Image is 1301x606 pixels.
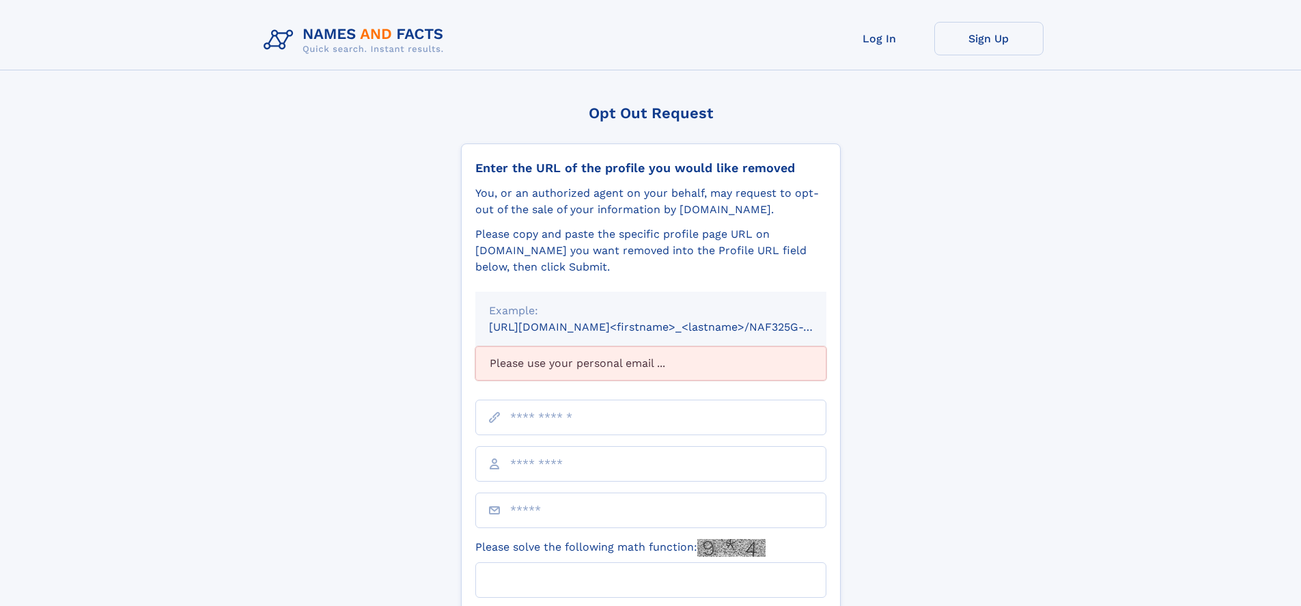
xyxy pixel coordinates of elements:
a: Log In [825,22,934,55]
label: Please solve the following math function: [475,539,766,557]
div: Enter the URL of the profile you would like removed [475,161,826,176]
a: Sign Up [934,22,1044,55]
div: You, or an authorized agent on your behalf, may request to opt-out of the sale of your informatio... [475,185,826,218]
div: Please copy and paste the specific profile page URL on [DOMAIN_NAME] you want removed into the Pr... [475,226,826,275]
small: [URL][DOMAIN_NAME]<firstname>_<lastname>/NAF325G-xxxxxxxx [489,320,852,333]
img: Logo Names and Facts [258,22,455,59]
div: Opt Out Request [461,105,841,122]
div: Example: [489,303,813,319]
div: Please use your personal email ... [475,346,826,381]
